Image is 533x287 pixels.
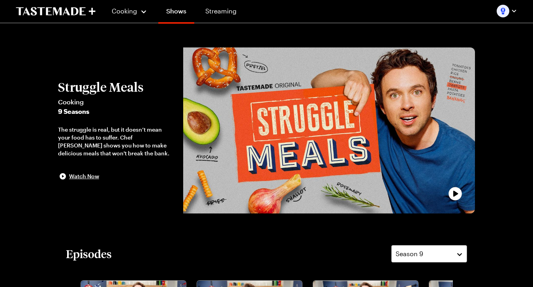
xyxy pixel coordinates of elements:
[58,126,175,157] div: The struggle is real, but it doesn’t mean your food has to suffer. Chef [PERSON_NAME] shows you h...
[66,247,112,261] h2: Episodes
[158,2,194,24] a: Shows
[183,47,475,213] img: Struggle Meals
[391,245,467,262] button: Season 9
[58,107,175,116] span: 9 Seasons
[69,172,99,180] span: Watch Now
[58,97,175,107] span: Cooking
[112,7,137,15] span: Cooking
[183,47,475,213] button: play trailer
[497,5,517,17] button: Profile picture
[58,80,175,181] button: Struggle MealsCooking9 SeasonsThe struggle is real, but it doesn’t mean your food has to suffer. ...
[58,80,175,94] h2: Struggle Meals
[111,2,147,21] button: Cooking
[497,5,509,17] img: Profile picture
[16,7,96,16] a: To Tastemade Home Page
[396,249,423,259] span: Season 9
